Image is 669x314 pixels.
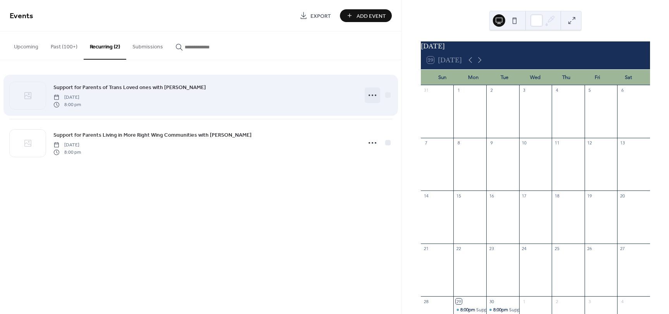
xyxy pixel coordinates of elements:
button: Upcoming [8,31,45,59]
button: Past (100+) [45,31,84,59]
a: Support for Parents of Trans Loved ones with [PERSON_NAME] [53,83,206,92]
div: Tue [489,70,520,85]
span: [DATE] [53,94,81,101]
button: Submissions [126,31,169,59]
div: 1 [521,299,527,304]
div: 7 [423,140,429,146]
div: Support for Parents of Trans Loved ones with Carly Chodosh [453,307,486,313]
span: 8:00pm [460,307,476,313]
div: 28 [423,299,429,304]
div: Support for Parents Living in More Right Wing Communities with Dodi Lamm [486,307,519,313]
div: 3 [587,299,593,304]
div: Support for Parents of Trans Loved ones with [PERSON_NAME] [476,307,606,313]
div: 13 [619,140,625,146]
div: Mon [458,70,489,85]
span: Events [10,9,33,24]
div: 14 [423,193,429,199]
a: Support for Parents Living in More Right Wing Communities with [PERSON_NAME] [53,130,252,139]
div: 20 [619,193,625,199]
div: 26 [587,246,593,252]
span: Export [310,12,331,20]
div: 24 [521,246,527,252]
div: Sat [613,70,644,85]
div: Wed [520,70,551,85]
div: 6 [619,88,625,93]
div: 17 [521,193,527,199]
span: [DATE] [53,142,81,149]
div: 5 [587,88,593,93]
div: Sun [427,70,458,85]
div: Thu [551,70,582,85]
div: 18 [554,193,560,199]
div: 31 [423,88,429,93]
div: 12 [587,140,593,146]
span: 8:00pm [493,307,509,313]
div: 10 [521,140,527,146]
div: 2 [489,88,494,93]
div: 4 [619,299,625,304]
span: Add Event [357,12,386,20]
span: Support for Parents Living in More Right Wing Communities with [PERSON_NAME] [53,131,252,139]
button: Add Event [340,9,392,22]
div: 15 [456,193,461,199]
div: 2 [554,299,560,304]
div: 11 [554,140,560,146]
div: 23 [489,246,494,252]
span: 8:00 pm [53,101,81,108]
div: 8 [456,140,461,146]
div: 30 [489,299,494,304]
a: Export [294,9,337,22]
div: 1 [456,88,461,93]
div: 16 [489,193,494,199]
div: 29 [456,299,461,304]
div: 4 [554,88,560,93]
div: 19 [587,193,593,199]
div: 3 [521,88,527,93]
div: 22 [456,246,461,252]
button: Recurring (2) [84,31,126,60]
div: Fri [582,70,613,85]
div: 21 [423,246,429,252]
div: 27 [619,246,625,252]
div: 25 [554,246,560,252]
span: Support for Parents of Trans Loved ones with [PERSON_NAME] [53,84,206,92]
span: 8:00 pm [53,149,81,156]
div: 9 [489,140,494,146]
div: [DATE] [421,41,650,51]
